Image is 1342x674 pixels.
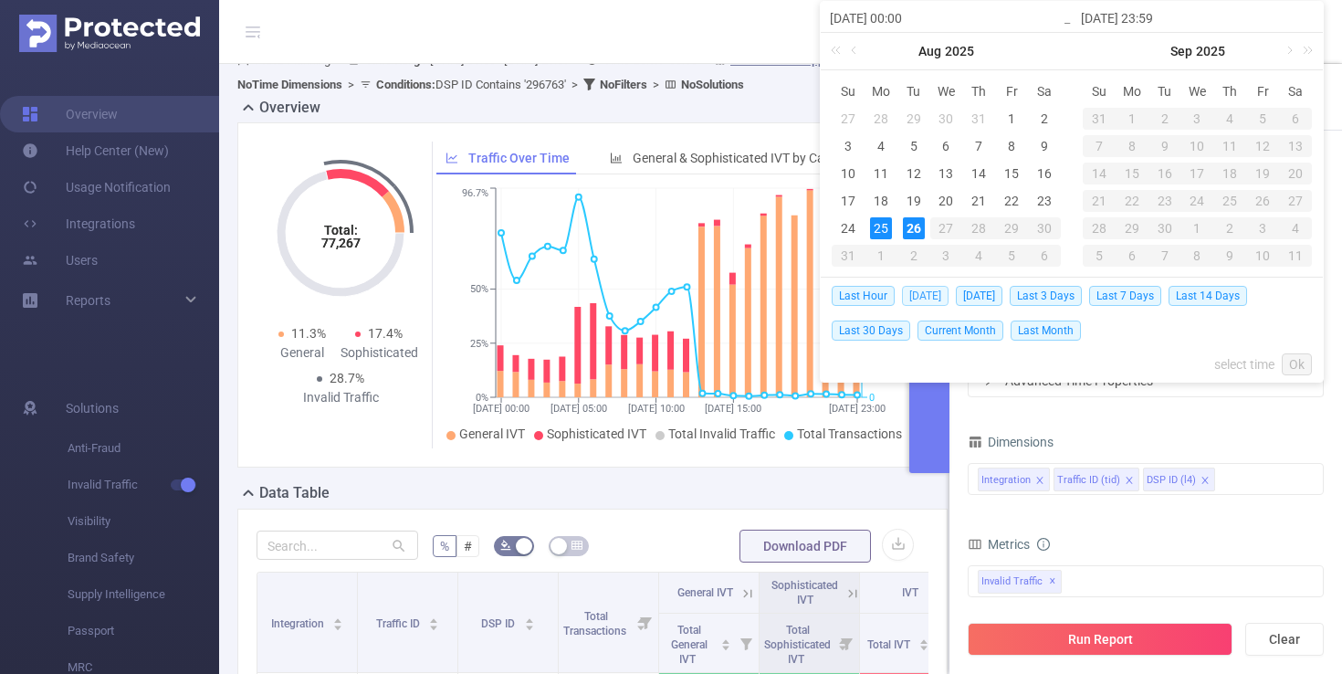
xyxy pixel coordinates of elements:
[1279,242,1312,269] td: October 11, 2025
[917,33,943,69] a: Aug
[1148,135,1181,157] div: 9
[1213,190,1246,212] div: 25
[1213,132,1246,160] td: September 11, 2025
[865,83,897,100] span: Mo
[865,242,897,269] td: September 1, 2025
[865,78,897,105] th: Mon
[733,614,759,672] i: Filter menu
[902,586,918,599] span: IVT
[1213,242,1246,269] td: October 9, 2025
[995,215,1028,242] td: August 29, 2025
[995,105,1028,132] td: August 1, 2025
[22,242,98,279] a: Users
[903,108,925,130] div: 29
[476,392,488,404] tspan: 0%
[1246,83,1279,100] span: Fr
[376,78,566,91] span: DSP ID Contains '296763'
[1246,105,1279,132] td: September 5, 2025
[870,135,892,157] div: 4
[1148,108,1181,130] div: 2
[470,284,488,296] tspan: 50%
[930,132,963,160] td: August 6, 2025
[865,160,897,187] td: August 11, 2025
[1033,190,1055,212] div: 23
[1037,538,1050,551] i: icon: info-circle
[865,132,897,160] td: August 4, 2025
[870,163,892,184] div: 11
[1148,132,1181,160] td: September 9, 2025
[1116,190,1148,212] div: 22
[943,33,976,69] a: 2025
[930,105,963,132] td: July 30, 2025
[1028,187,1061,215] td: August 23, 2025
[1054,468,1139,491] li: Traffic ID (tid)
[68,503,219,540] span: Visibility
[1083,105,1116,132] td: August 31, 2025
[628,403,685,415] tspan: [DATE] 10:00
[1246,78,1279,105] th: Fri
[1083,135,1116,157] div: 7
[332,616,343,627] div: Sort
[1181,160,1214,187] td: September 17, 2025
[1246,242,1279,269] td: October 10, 2025
[995,132,1028,160] td: August 8, 2025
[847,33,864,69] a: Previous month (PageUp)
[1213,105,1246,132] td: September 4, 2025
[1279,83,1312,100] span: Sa
[832,242,865,269] td: August 31, 2025
[865,105,897,132] td: July 28, 2025
[995,160,1028,187] td: August 15, 2025
[1011,321,1081,341] span: Last Month
[1028,83,1061,100] span: Sa
[962,187,995,215] td: August 21, 2025
[930,217,963,239] div: 27
[837,108,859,130] div: 27
[1181,217,1214,239] div: 1
[1213,217,1246,239] div: 2
[1246,163,1279,184] div: 19
[1213,160,1246,187] td: September 18, 2025
[647,78,665,91] span: >
[903,217,925,239] div: 26
[930,83,963,100] span: We
[1049,571,1056,593] span: ✕
[995,78,1028,105] th: Fri
[995,245,1028,267] div: 5
[1083,215,1116,242] td: September 28, 2025
[935,135,957,157] div: 6
[1028,217,1061,239] div: 30
[1028,245,1061,267] div: 6
[330,371,364,385] span: 28.7%
[1181,132,1214,160] td: September 10, 2025
[968,435,1054,449] span: Dimensions
[1213,215,1246,242] td: October 2, 2025
[832,160,865,187] td: August 10, 2025
[1089,286,1161,306] span: Last 7 Days
[1148,105,1181,132] td: September 2, 2025
[1148,83,1181,100] span: Tu
[1033,135,1055,157] div: 9
[333,616,343,621] i: icon: caret-up
[22,96,118,132] a: Overview
[1116,215,1148,242] td: September 29, 2025
[1148,217,1181,239] div: 30
[1028,160,1061,187] td: August 16, 2025
[237,78,342,91] b: No Time Dimensions
[1083,163,1116,184] div: 14
[1083,242,1116,269] td: October 5, 2025
[1246,108,1279,130] div: 5
[837,163,859,184] div: 10
[827,33,851,69] a: Last year (Control + left)
[1083,132,1116,160] td: September 7, 2025
[1213,245,1246,267] div: 9
[681,78,744,91] b: No Solutions
[1213,187,1246,215] td: September 25, 2025
[962,105,995,132] td: July 31, 2025
[968,108,990,130] div: 31
[1143,468,1215,491] li: DSP ID (l4)
[600,78,647,91] b: No Filters
[837,135,859,157] div: 3
[1083,108,1116,130] div: 31
[1169,286,1247,306] span: Last 14 Days
[446,152,458,164] i: icon: line-chart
